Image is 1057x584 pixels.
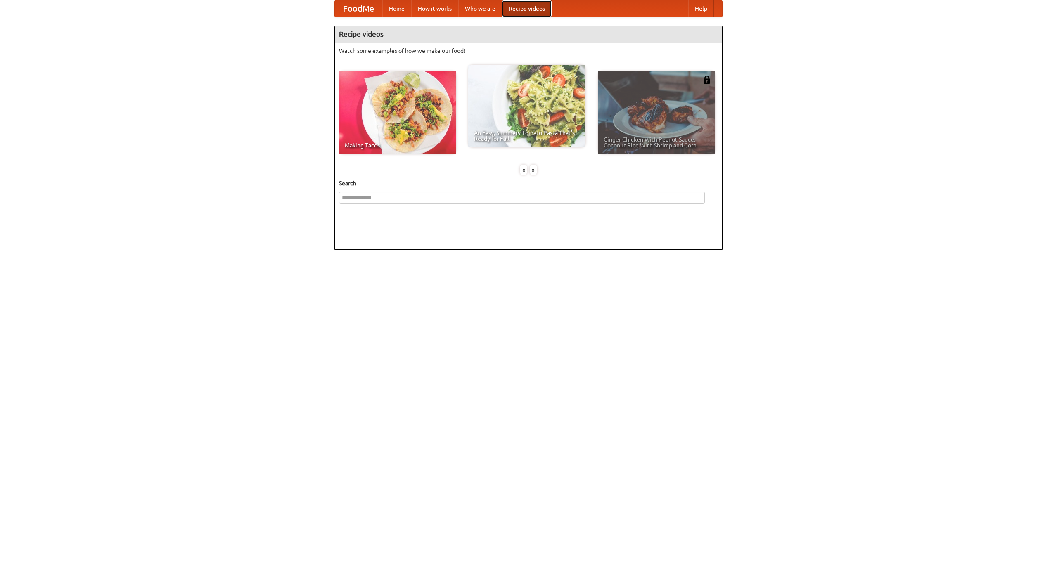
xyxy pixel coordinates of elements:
a: How it works [411,0,458,17]
span: Making Tacos [345,142,450,148]
a: Making Tacos [339,71,456,154]
a: Recipe videos [502,0,552,17]
a: Who we are [458,0,502,17]
a: Help [688,0,714,17]
a: An Easy, Summery Tomato Pasta That's Ready for Fall [468,65,585,147]
a: FoodMe [335,0,382,17]
img: 483408.png [703,76,711,84]
p: Watch some examples of how we make our food! [339,47,718,55]
span: An Easy, Summery Tomato Pasta That's Ready for Fall [474,130,580,142]
div: « [520,165,527,175]
div: » [530,165,537,175]
h4: Recipe videos [335,26,722,43]
a: Home [382,0,411,17]
h5: Search [339,179,718,187]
